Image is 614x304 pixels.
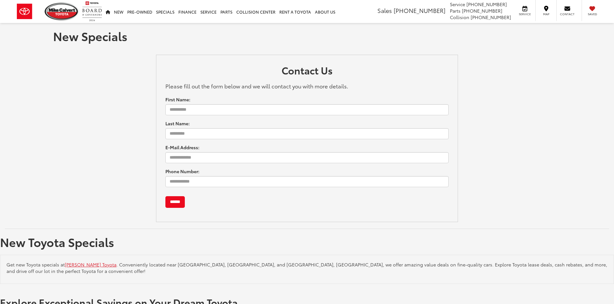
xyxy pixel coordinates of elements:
[450,7,461,14] span: Parts
[450,1,465,7] span: Service
[165,144,199,151] label: E-Mail Address:
[539,12,553,16] span: Map
[6,261,608,274] p: Get new Toyota specials at . Conveniently located near [GEOGRAPHIC_DATA], [GEOGRAPHIC_DATA], and ...
[45,3,79,20] img: Mike Calvert Toyota
[585,12,599,16] span: Saved
[165,82,449,90] p: Please fill out the form below and we will contact you with more details.
[377,6,392,15] span: Sales
[65,261,117,268] a: [PERSON_NAME] Toyota
[518,12,532,16] span: Service
[165,120,190,127] label: Last Name:
[450,14,469,20] span: Collision
[165,168,199,175] label: Phone Number:
[394,6,445,15] span: [PHONE_NUMBER]
[165,65,449,79] h2: Contact Us
[471,14,511,20] span: [PHONE_NUMBER]
[165,96,190,103] label: First Name:
[466,1,507,7] span: [PHONE_NUMBER]
[53,29,561,42] h1: New Specials
[462,7,502,14] span: [PHONE_NUMBER]
[560,12,575,16] span: Contact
